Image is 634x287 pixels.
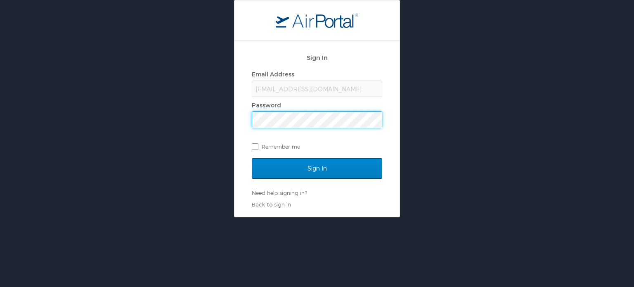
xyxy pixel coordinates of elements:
[252,201,291,208] a: Back to sign in
[252,102,281,109] label: Password
[252,71,294,78] label: Email Address
[252,140,382,153] label: Remember me
[252,190,307,196] a: Need help signing in?
[252,158,382,179] input: Sign In
[252,53,382,62] h2: Sign In
[276,13,358,28] img: logo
